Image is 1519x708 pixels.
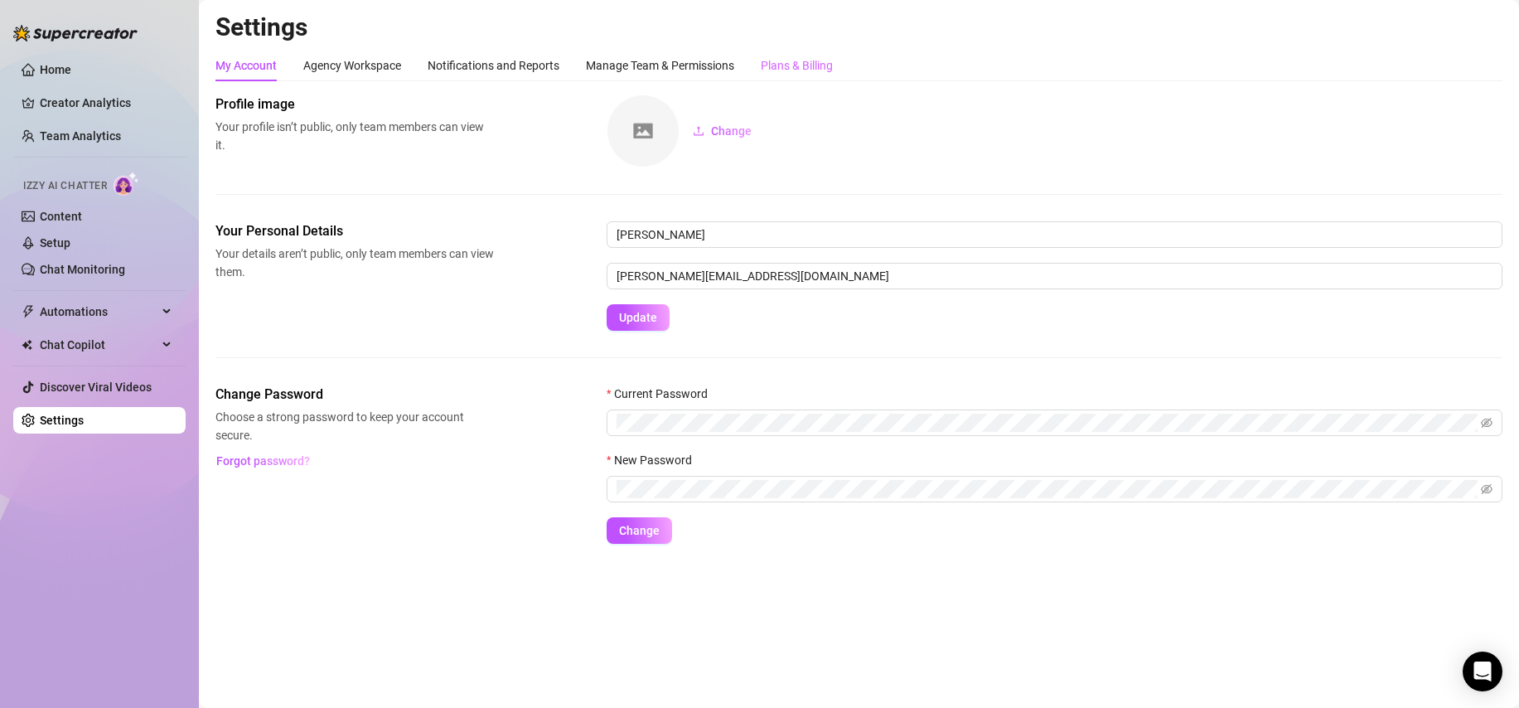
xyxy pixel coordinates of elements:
[607,221,1502,248] input: Enter name
[693,125,704,137] span: upload
[619,524,660,537] span: Change
[1463,652,1502,691] div: Open Intercom Messenger
[711,124,752,138] span: Change
[40,210,82,223] a: Content
[607,95,679,167] img: square-placeholder.png
[40,298,157,325] span: Automations
[215,56,277,75] div: My Account
[215,448,310,474] button: Forgot password?
[680,118,765,144] button: Change
[607,517,672,544] button: Change
[761,56,833,75] div: Plans & Billing
[23,178,107,194] span: Izzy AI Chatter
[40,90,172,116] a: Creator Analytics
[22,305,35,318] span: thunderbolt
[40,332,157,358] span: Chat Copilot
[607,385,718,403] label: Current Password
[215,221,494,241] span: Your Personal Details
[1481,483,1492,495] span: eye-invisible
[428,56,559,75] div: Notifications and Reports
[215,95,494,114] span: Profile image
[40,63,71,76] a: Home
[215,12,1502,43] h2: Settings
[1481,417,1492,429] span: eye-invisible
[114,172,139,196] img: AI Chatter
[586,56,734,75] div: Manage Team & Permissions
[40,263,125,276] a: Chat Monitoring
[607,304,670,331] button: Update
[40,129,121,143] a: Team Analytics
[607,451,703,469] label: New Password
[215,245,494,281] span: Your details aren’t public, only team members can view them.
[619,311,657,324] span: Update
[13,25,138,41] img: logo-BBDzfeDw.svg
[216,454,310,468] span: Forgot password?
[303,56,401,75] div: Agency Workspace
[215,408,494,444] span: Choose a strong password to keep your account secure.
[617,480,1478,498] input: New Password
[40,236,70,250] a: Setup
[215,118,494,154] span: Your profile isn’t public, only team members can view it.
[215,385,494,405] span: Change Password
[40,414,84,427] a: Settings
[22,339,32,351] img: Chat Copilot
[607,263,1502,289] input: Enter new email
[617,414,1478,432] input: Current Password
[40,381,152,394] a: Discover Viral Videos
